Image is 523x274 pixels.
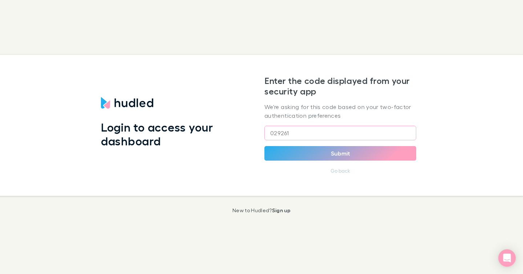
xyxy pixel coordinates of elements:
[272,207,291,213] a: Sign up
[264,146,416,161] button: Submit
[232,207,291,213] p: New to Hudled?
[264,76,416,97] h2: Enter the code displayed from your security app
[264,102,416,120] p: We're asking for this code based on your two-factor authentication preferences
[326,166,354,175] button: Go back
[498,249,516,267] div: Open Intercom Messenger
[264,126,416,140] input: Input code here
[101,120,253,148] h1: Login to access your dashboard
[101,97,153,109] img: Hudled's Logo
